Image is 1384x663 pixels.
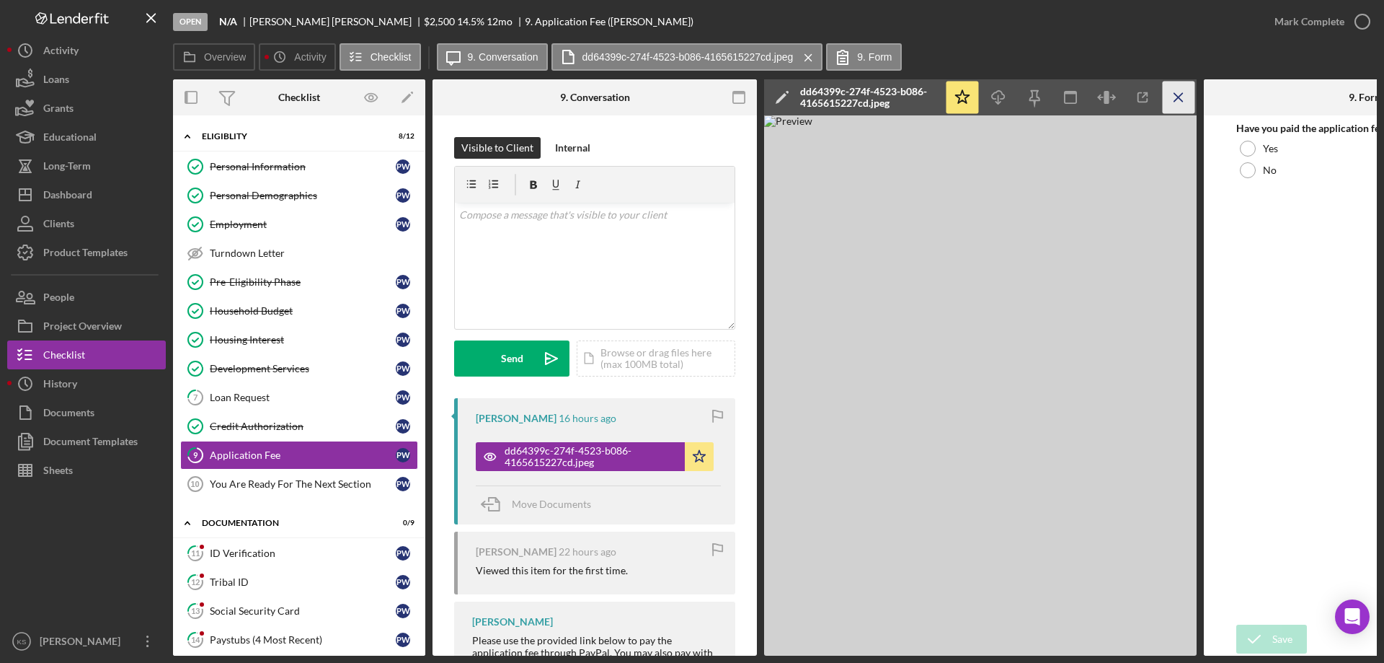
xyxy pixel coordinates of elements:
[43,209,74,242] div: Clients
[43,152,91,184] div: Long-Term
[7,94,166,123] button: Grants
[43,312,122,344] div: Project Overview
[43,36,79,69] div: Activity
[800,86,937,109] div: dd64399c-274f-4523-b086-4165615227cd.jpeg
[396,188,410,203] div: P W
[389,132,414,141] div: 8 / 12
[826,43,901,71] button: 9. Form
[204,51,246,63] label: Overview
[487,16,513,27] div: 12 mo
[559,413,616,424] time: 2025-09-25 21:51
[43,456,73,488] div: Sheets
[371,51,412,63] label: Checklist
[180,325,418,354] a: Housing InterestPW
[476,486,605,522] button: Move Documents
[210,190,396,201] div: Personal Demographics
[180,239,418,268] a: Turndown Letter
[472,616,553,628] div: [PERSON_NAME]
[396,604,410,618] div: P W
[512,498,591,510] span: Move Documents
[7,36,166,65] button: Activity
[210,605,396,617] div: Social Security Card
[180,152,418,181] a: Personal InformationPW
[396,304,410,318] div: P W
[7,398,166,427] button: Documents
[180,268,418,297] a: Pre-Eligibility PhasePW
[210,247,417,259] div: Turndown Letter
[249,16,424,27] div: [PERSON_NAME] [PERSON_NAME]
[36,627,130,659] div: [PERSON_NAME]
[173,13,208,31] div: Open
[7,456,166,485] button: Sheets
[43,180,92,213] div: Dashboard
[505,445,678,468] div: dd64399c-274f-4523-b086-4165615227cd.jpeg
[7,369,166,398] button: History
[7,152,166,180] button: Long-Term
[396,419,410,434] div: P W
[396,575,410,589] div: P W
[396,275,410,289] div: P W
[461,137,533,159] div: Visible to Client
[43,65,69,97] div: Loans
[180,210,418,239] a: EmploymentPW
[210,363,396,374] div: Development Services
[210,161,396,172] div: Personal Information
[202,132,378,141] div: Eligiblity
[764,115,1197,656] img: Preview
[180,625,418,654] a: 14Paystubs (4 Most Recent)PW
[7,238,166,267] button: Product Templates
[219,16,237,27] b: N/A
[7,180,166,209] button: Dashboard
[180,412,418,441] a: Credit AuthorizationPW
[180,354,418,383] a: Development ServicesPW
[43,94,74,126] div: Grants
[396,217,410,232] div: P W
[210,421,396,432] div: Credit Authorization
[210,478,396,490] div: You Are Ready For The Next Section
[180,470,418,499] a: 10You Are Ready For The Next SectionPW
[857,51,892,63] label: 9. Form
[396,633,410,647] div: P W
[7,341,166,369] a: Checklist
[1260,7,1377,36] button: Mark Complete
[191,548,200,558] tspan: 11
[193,392,198,402] tspan: 7
[555,137,590,159] div: Internal
[210,548,396,559] div: ID Verification
[190,480,199,488] tspan: 10
[7,209,166,238] button: Clients
[43,369,77,402] div: History
[7,427,166,456] a: Document Templates
[180,568,418,597] a: 12Tribal IDPW
[191,635,200,644] tspan: 14
[525,16,693,27] div: 9. Application Fee ([PERSON_NAME])
[476,413,556,424] div: [PERSON_NAME]
[43,398,94,431] div: Documents
[454,137,541,159] button: Visible to Client
[501,341,523,377] div: Send
[560,92,630,103] div: 9. Conversation
[210,634,396,646] div: Paystubs (4 Most Recent)
[7,65,166,94] button: Loans
[396,159,410,174] div: P W
[1274,7,1344,36] div: Mark Complete
[7,123,166,152] a: Educational
[294,51,326,63] label: Activity
[396,546,410,561] div: P W
[193,450,198,460] tspan: 9
[43,123,97,155] div: Educational
[396,390,410,405] div: P W
[1236,625,1307,654] button: Save
[340,43,421,71] button: Checklist
[396,333,410,347] div: P W
[43,238,128,271] div: Product Templates
[180,297,418,325] a: Household BudgetPW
